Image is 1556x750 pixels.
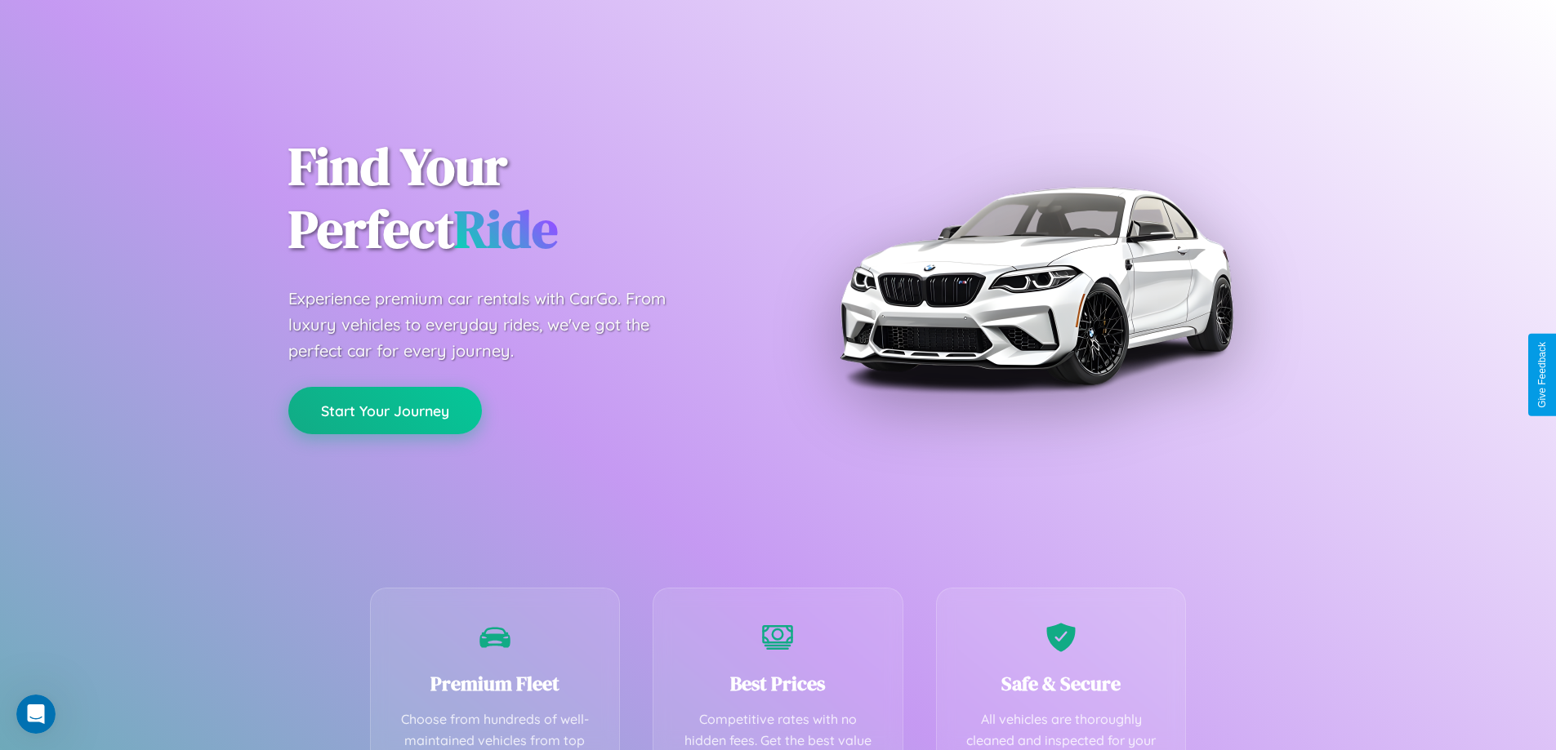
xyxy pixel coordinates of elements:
p: Experience premium car rentals with CarGo. From luxury vehicles to everyday rides, we've got the ... [288,286,697,364]
div: Give Feedback [1536,342,1548,408]
h3: Safe & Secure [961,670,1161,697]
img: Premium BMW car rental vehicle [832,82,1240,490]
h3: Premium Fleet [395,670,595,697]
button: Start Your Journey [288,387,482,434]
span: Ride [454,193,558,264]
h3: Best Prices [678,670,878,697]
h1: Find Your Perfect [288,135,754,261]
iframe: Intercom live chat [16,695,56,734]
